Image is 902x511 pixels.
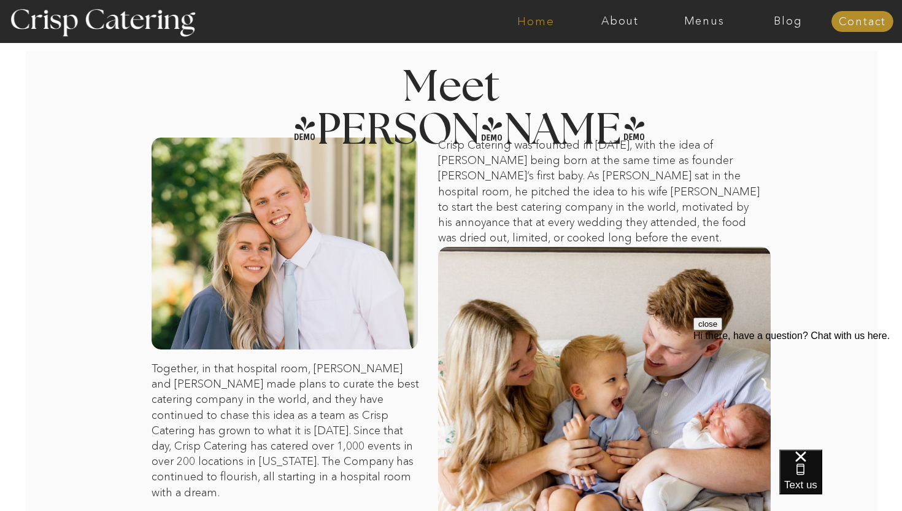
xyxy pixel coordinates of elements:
a: Contact [831,16,893,28]
h2: Meet [PERSON_NAME] [292,66,610,115]
a: Blog [746,15,830,28]
a: Home [494,15,578,28]
p: Crisp Catering was founded in [DATE], with the idea of [PERSON_NAME] being born at the same time ... [438,138,763,247]
a: About [578,15,662,28]
iframe: podium webchat widget prompt [693,318,902,465]
iframe: podium webchat widget bubble [779,450,902,511]
a: Menus [662,15,746,28]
